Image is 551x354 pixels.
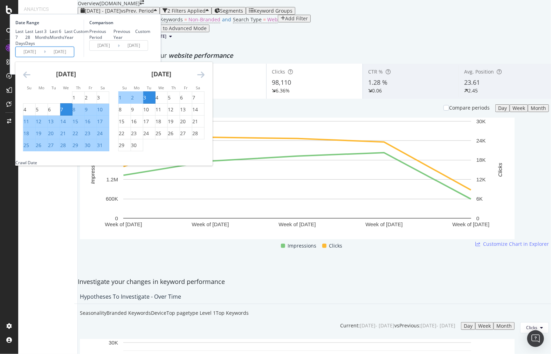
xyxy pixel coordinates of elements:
span: Search Type [233,16,262,23]
strong: [DATE] [151,70,171,78]
div: Last 6 Months [50,28,64,40]
td: Selected. Sunday, May 18, 2025 [23,127,35,139]
div: 6 [180,94,183,101]
div: 25 [156,130,161,137]
div: Custom [135,28,150,34]
div: 2 Filters Applied [167,8,206,14]
td: Selected. Friday, May 9, 2025 [84,104,97,116]
span: = [263,16,266,23]
div: 2.45 [468,87,478,94]
button: Week [475,322,494,330]
div: Last 28 Days [25,28,35,46]
div: Last 3 Months [35,28,50,40]
div: Calendar [15,62,212,160]
td: Choose Tuesday, June 17, 2025 as your check-out date. It’s available. [143,116,155,127]
div: 0.06 [372,87,382,94]
div: Last 7 Days [15,28,25,46]
small: We [63,85,69,90]
small: Th [76,85,81,90]
div: Hypotheses to Investigate - Over Time [80,293,181,300]
div: 7 [60,106,63,113]
text: 0 [476,215,479,221]
div: 18 [156,118,161,125]
td: Selected. Thursday, May 22, 2025 [72,127,84,139]
small: Mo [39,85,44,90]
span: Avg. Position [464,68,494,75]
td: Selected. Saturday, May 17, 2025 [97,116,109,127]
td: Choose Monday, June 9, 2025 as your check-out date. It’s available. [131,104,143,116]
div: Comparison [89,20,150,26]
text: Impressions [90,155,96,184]
div: 28 [192,130,198,137]
button: [DATE] - [DATE]vsPrev. Period [78,7,160,15]
td: Selected as end date. Tuesday, June 3, 2025 [143,92,155,104]
td: Choose Sunday, May 4, 2025 as your check-out date. It’s available. [23,104,35,116]
td: Selected. Tuesday, May 20, 2025 [48,127,60,139]
span: 98,110 [272,78,291,86]
td: Selected. Monday, June 2, 2025 [131,92,143,104]
small: Tu [51,85,56,90]
div: 15 [73,118,78,125]
div: Open Intercom Messenger [527,330,544,347]
span: Customize Chart in Explorer [483,241,549,248]
td: Choose Wednesday, June 11, 2025 as your check-out date. It’s available. [155,104,167,116]
div: 29 [73,142,78,149]
td: Choose Saturday, June 28, 2025 as your check-out date. It’s available. [192,127,204,139]
div: Last Year [64,28,74,40]
input: End Date [46,47,74,57]
button: [DATE] [150,32,175,41]
td: Choose Thursday, June 26, 2025 as your check-out date. It’s available. [167,127,180,139]
div: 17 [143,118,149,125]
div: vs Previous : [394,322,421,329]
div: Analytics [24,6,72,13]
text: 0 [115,215,118,221]
text: Week of [DATE] [452,221,489,227]
div: 9 [85,106,88,113]
td: Choose Monday, May 5, 2025 as your check-out date. It’s available. [35,104,48,116]
button: Switch to Advanced Mode [143,25,209,32]
div: 20 [48,130,54,137]
div: 27 [180,130,186,137]
td: Choose Sunday, June 22, 2025 as your check-out date. It’s available. [118,127,131,139]
td: Selected. Friday, May 16, 2025 [84,116,97,127]
div: 12 [168,106,173,113]
div: 14 [192,106,198,113]
button: Segments [212,7,246,15]
div: Move backward to switch to the previous month. [23,70,30,79]
div: 30 [85,142,90,149]
td: Selected. Friday, May 30, 2025 [84,139,97,151]
div: Day [498,105,507,111]
td: Choose Monday, June 30, 2025 as your check-out date. It’s available. [131,139,143,151]
div: Date Range [15,20,82,26]
span: 1.28 % [368,78,387,86]
div: 14 [60,118,66,125]
div: 21 [60,130,66,137]
span: 23.61 [464,78,480,86]
span: website performance [168,51,233,60]
div: 17 [97,118,103,125]
input: Start Date [16,47,44,57]
td: Choose Monday, June 23, 2025 as your check-out date. It’s available. [131,127,143,139]
div: 21 [192,118,198,125]
div: 3 [97,94,100,101]
div: A chart. [80,118,515,239]
div: Previous Year [113,28,135,40]
div: 11 [23,118,29,125]
span: CTR % [368,68,383,75]
td: Selected. Wednesday, May 14, 2025 [60,116,72,127]
td: Choose Thursday, June 5, 2025 as your check-out date. It’s available. [167,92,180,104]
input: End Date [120,41,148,50]
td: Selected. Wednesday, May 21, 2025 [60,127,72,139]
button: Week [510,104,528,112]
td: Selected. Saturday, May 24, 2025 [97,127,109,139]
td: Selected as start date. Wednesday, May 7, 2025 [60,104,72,116]
div: 10 [97,106,103,113]
td: Choose Tuesday, June 24, 2025 as your check-out date. It’s available. [143,127,155,139]
td: Choose Wednesday, June 18, 2025 as your check-out date. It’s available. [155,116,167,127]
td: Selected. Thursday, May 15, 2025 [72,116,84,127]
td: Choose Saturday, June 14, 2025 as your check-out date. It’s available. [192,104,204,116]
div: Month [531,105,546,111]
td: Selected. Saturday, May 10, 2025 [97,104,109,116]
div: 29 [119,142,124,149]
